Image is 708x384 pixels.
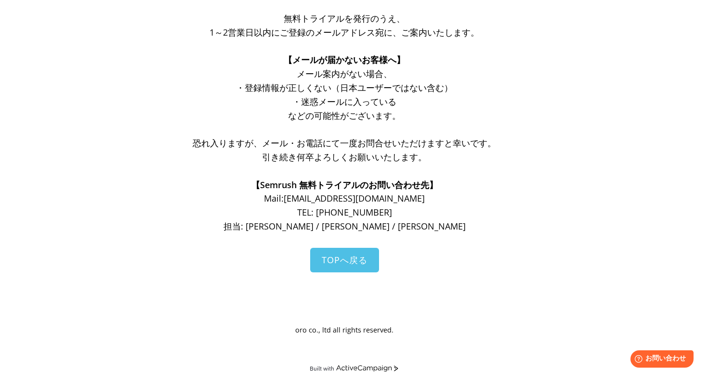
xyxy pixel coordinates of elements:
[251,179,438,191] span: 【Semrush 無料トライアルのお問い合わせ先】
[288,110,401,121] span: などの可能性がございます。
[223,220,466,232] span: 担当: [PERSON_NAME] / [PERSON_NAME] / [PERSON_NAME]
[297,206,392,218] span: TEL: [PHONE_NUMBER]
[262,151,427,163] span: 引き続き何卒よろしくお願いいたします。
[236,82,453,93] span: ・登録情報が正しくない（日本ユーザーではない含む）
[297,68,392,79] span: メール案内がない場合、
[310,365,334,372] div: Built with
[284,13,405,24] span: 無料トライアルを発行のうえ、
[193,137,496,149] span: 恐れ入りますが、メール・お電話にて一度お問合せいただけますと幸いです。
[622,346,697,373] iframe: Help widget launcher
[210,26,479,38] span: 1～2営業日以内にご登録のメールアドレス宛に、ご案内いたします。
[310,248,379,272] a: TOPへ戻る
[322,254,367,266] span: TOPへ戻る
[295,325,393,334] span: oro co., ltd all rights reserved.
[264,192,425,204] span: Mail: [EMAIL_ADDRESS][DOMAIN_NAME]
[292,96,396,107] span: ・迷惑メールに入っている
[284,54,405,65] span: 【メールが届かないお客様へ】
